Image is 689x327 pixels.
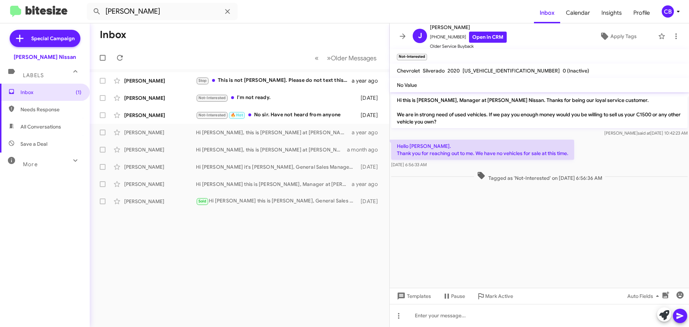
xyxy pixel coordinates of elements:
span: » [327,53,331,62]
span: Special Campaign [31,35,75,42]
span: J [418,30,422,42]
button: Previous [310,51,323,65]
button: Next [323,51,381,65]
nav: Page navigation example [311,51,381,65]
div: Hi [PERSON_NAME] it's [PERSON_NAME], General Sales Manager at [PERSON_NAME] Nissan. Thanks again ... [196,163,357,170]
div: [PERSON_NAME] [124,129,196,136]
span: Chevrolet [397,67,420,74]
a: Open in CRM [469,32,507,43]
div: a year ago [352,77,384,84]
span: Silverado [423,67,445,74]
div: [PERSON_NAME] [124,94,196,102]
div: No sir. Have not heard from anyone [196,111,357,119]
div: [PERSON_NAME] [124,112,196,119]
span: 2020 [447,67,460,74]
button: CB [656,5,681,18]
span: [US_VEHICLE_IDENTIFICATION_NUMBER] [463,67,560,74]
span: No Value [397,82,417,88]
div: Hi [PERSON_NAME], this is [PERSON_NAME] at [PERSON_NAME] Nissan. We're interested in buying your ... [196,129,352,136]
div: [PERSON_NAME] [124,181,196,188]
span: Mark Active [485,290,513,303]
div: a month ago [347,146,384,153]
a: Profile [628,3,656,23]
div: This is not [PERSON_NAME]. Please do not text this number. Thank you. [196,76,352,85]
span: Apply Tags [610,30,637,43]
div: a year ago [352,181,384,188]
input: Search [87,3,238,20]
span: Labels [23,72,44,79]
span: Not-Interested [198,113,226,117]
a: Inbox [534,3,560,23]
a: Calendar [560,3,596,23]
button: Templates [390,290,437,303]
span: said at [638,130,650,136]
span: All Conversations [20,123,61,130]
a: Insights [596,3,628,23]
small: Not-Interested [397,54,427,60]
div: Hi [PERSON_NAME] this is [PERSON_NAME], General Sales Manager at [PERSON_NAME] Nissan. I saw you ... [196,197,357,205]
div: [PERSON_NAME] [124,163,196,170]
span: « [315,53,319,62]
span: Pause [451,290,465,303]
div: [DATE] [357,112,384,119]
div: [PERSON_NAME] [124,198,196,205]
p: Hi this is [PERSON_NAME], Manager at [PERSON_NAME] Nissan. Thanks for being our loyal service cus... [391,94,688,128]
button: Mark Active [471,290,519,303]
span: Older Service Buyback [430,43,507,50]
span: Tagged as 'Not-Interested' on [DATE] 6:56:36 AM [474,171,605,182]
a: Special Campaign [10,30,80,47]
div: [DATE] [357,163,384,170]
span: Sold [198,199,207,204]
span: [PHONE_NUMBER] [430,32,507,43]
div: [PERSON_NAME] [124,146,196,153]
div: I'm not ready. [196,94,357,102]
span: More [23,161,38,168]
button: Pause [437,290,471,303]
div: [DATE] [357,198,384,205]
span: (1) [76,89,81,96]
span: [DATE] 6:56:33 AM [391,162,427,167]
span: Inbox [20,89,81,96]
span: Stop [198,78,207,83]
span: [PERSON_NAME] [430,23,507,32]
span: Needs Response [20,106,81,113]
p: Hello [PERSON_NAME]. Thank you for reaching out to me. We have no vehicles for sale at this time. [391,140,574,160]
span: 🔥 Hot [231,113,243,117]
div: Hi [PERSON_NAME] this is [PERSON_NAME], Manager at [PERSON_NAME] Nissan. Thanks for being our loy... [196,181,352,188]
span: Templates [395,290,431,303]
div: a year ago [352,129,384,136]
div: [PERSON_NAME] [124,77,196,84]
button: Auto Fields [622,290,667,303]
div: [PERSON_NAME] Nissan [14,53,76,61]
div: CB [662,5,674,18]
span: [PERSON_NAME] [DATE] 10:42:23 AM [604,130,688,136]
button: Apply Tags [581,30,655,43]
span: Save a Deal [20,140,47,148]
span: Older Messages [331,54,376,62]
span: Not-Interested [198,95,226,100]
h1: Inbox [100,29,126,41]
div: Hi [PERSON_NAME], this is [PERSON_NAME] at [PERSON_NAME] Nissan. We're interested in buying your ... [196,146,347,153]
span: 0 (Inactive) [563,67,589,74]
div: [DATE] [357,94,384,102]
span: Auto Fields [627,290,662,303]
